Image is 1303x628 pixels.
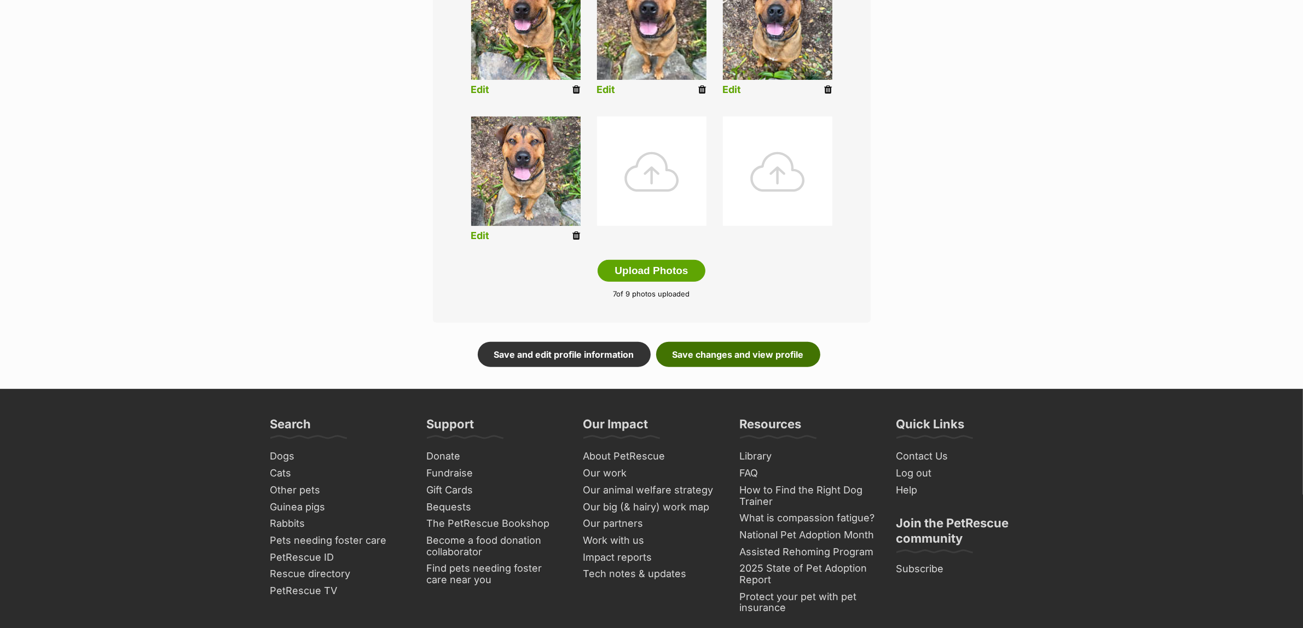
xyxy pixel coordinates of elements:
[266,482,412,499] a: Other pets
[579,482,725,499] a: Our animal welfare strategy
[266,583,412,600] a: PetRescue TV
[266,532,412,549] a: Pets needing foster care
[892,482,1038,499] a: Help
[736,560,881,588] a: 2025 State of Pet Adoption Report
[613,289,617,298] span: 7
[736,510,881,527] a: What is compassion fatigue?
[427,416,474,438] h3: Support
[583,416,648,438] h3: Our Impact
[266,448,412,465] a: Dogs
[270,416,311,438] h3: Search
[656,342,820,367] a: Save changes and view profile
[736,527,881,544] a: National Pet Adoption Month
[892,448,1038,465] a: Contact Us
[478,342,651,367] a: Save and edit profile information
[266,549,412,566] a: PetRescue ID
[892,465,1038,482] a: Log out
[422,560,568,588] a: Find pets needing foster care near you
[266,566,412,583] a: Rescue directory
[736,465,881,482] a: FAQ
[449,289,854,300] p: of 9 photos uploaded
[740,416,802,438] h3: Resources
[422,499,568,516] a: Bequests
[736,589,881,617] a: Protect your pet with pet insurance
[896,515,1033,553] h3: Join the PetRescue community
[579,499,725,516] a: Our big (& hairy) work map
[598,260,705,282] button: Upload Photos
[471,230,490,242] a: Edit
[579,465,725,482] a: Our work
[579,448,725,465] a: About PetRescue
[422,465,568,482] a: Fundraise
[579,549,725,566] a: Impact reports
[892,561,1038,578] a: Subscribe
[896,416,965,438] h3: Quick Links
[471,84,490,96] a: Edit
[422,448,568,465] a: Donate
[579,532,725,549] a: Work with us
[266,515,412,532] a: Rabbits
[422,515,568,532] a: The PetRescue Bookshop
[579,515,725,532] a: Our partners
[422,532,568,560] a: Become a food donation collaborator
[736,448,881,465] a: Library
[597,84,616,96] a: Edit
[736,482,881,510] a: How to Find the Right Dog Trainer
[736,544,881,561] a: Assisted Rehoming Program
[471,117,581,226] img: listing photo
[422,482,568,499] a: Gift Cards
[266,499,412,516] a: Guinea pigs
[579,566,725,583] a: Tech notes & updates
[723,84,742,96] a: Edit
[266,465,412,482] a: Cats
